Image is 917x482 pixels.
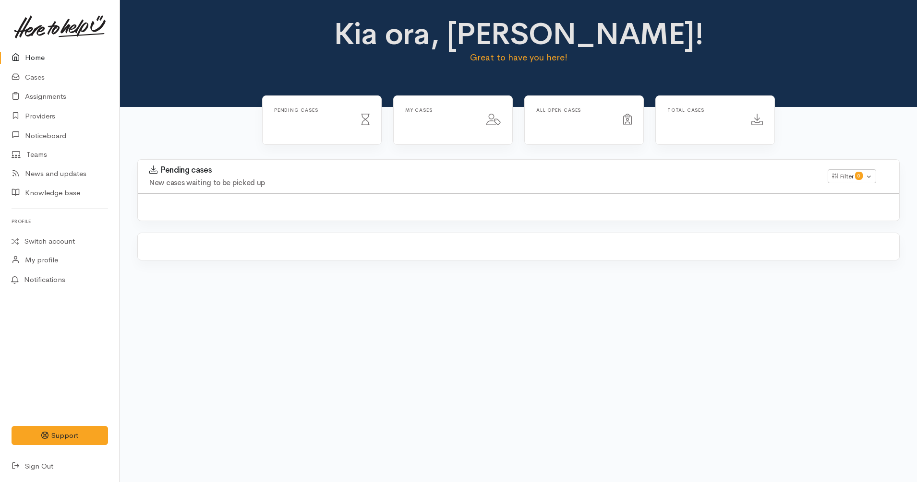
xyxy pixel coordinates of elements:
h6: Profile [12,215,108,228]
span: 0 [855,172,863,179]
h6: All Open cases [536,107,612,113]
h4: New cases waiting to be picked up [149,179,816,187]
button: Support [12,426,108,446]
h6: Pending cases [274,107,350,113]
h3: Pending cases [149,165,816,175]
h1: Kia ora, [PERSON_NAME]! [331,17,706,51]
button: Filter0 [828,169,876,184]
h6: My cases [405,107,475,113]
h6: Total cases [667,107,740,113]
p: Great to have you here! [331,51,706,64]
